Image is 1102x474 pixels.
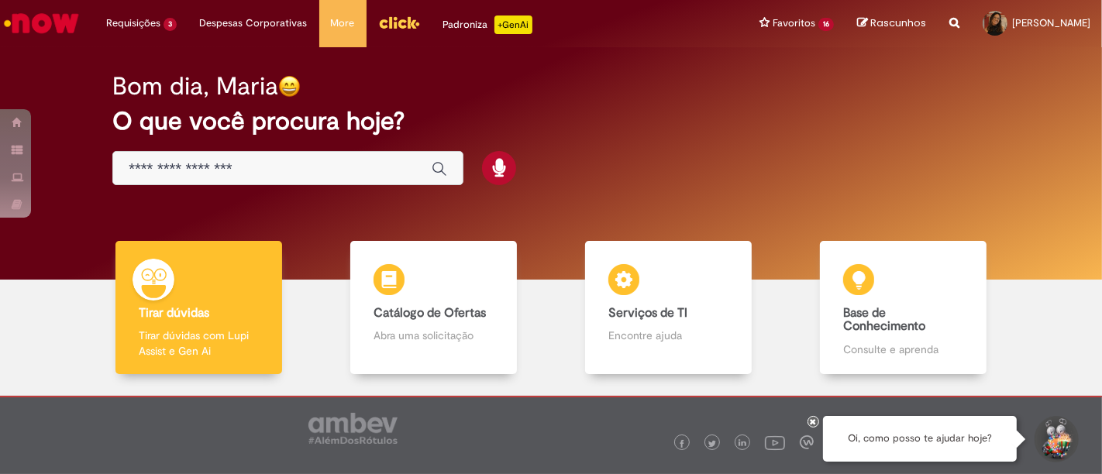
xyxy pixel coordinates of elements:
[608,305,687,321] b: Serviços de TI
[857,16,926,31] a: Rascunhos
[823,416,1017,462] div: Oi, como posso te ajudar hoje?
[773,15,815,31] span: Favoritos
[81,241,316,375] a: Tirar dúvidas Tirar dúvidas com Lupi Assist e Gen Ai
[200,15,308,31] span: Despesas Corporativas
[786,241,1021,375] a: Base de Conhecimento Consulte e aprenda
[106,15,160,31] span: Requisições
[139,328,258,359] p: Tirar dúvidas com Lupi Assist e Gen Ai
[278,75,301,98] img: happy-face.png
[443,15,532,34] div: Padroniza
[800,435,814,449] img: logo_footer_workplace.png
[608,328,728,343] p: Encontre ajuda
[374,328,493,343] p: Abra uma solicitação
[164,18,177,31] span: 3
[551,241,786,375] a: Serviços de TI Encontre ajuda
[316,241,551,375] a: Catálogo de Ofertas Abra uma solicitação
[870,15,926,30] span: Rascunhos
[2,8,81,39] img: ServiceNow
[708,440,716,448] img: logo_footer_twitter.png
[678,440,686,448] img: logo_footer_facebook.png
[112,108,990,135] h2: O que você procura hoje?
[331,15,355,31] span: More
[494,15,532,34] p: +GenAi
[1032,416,1079,462] button: Iniciar Conversa de Suporte
[378,11,420,34] img: click_logo_yellow_360x200.png
[308,413,398,444] img: logo_footer_ambev_rotulo_gray.png
[843,305,925,335] b: Base de Conhecimento
[112,73,278,100] h2: Bom dia, Maria
[1012,16,1090,29] span: [PERSON_NAME]
[739,439,746,448] img: logo_footer_linkedin.png
[139,305,209,321] b: Tirar dúvidas
[765,432,785,452] img: logo_footer_youtube.png
[818,18,834,31] span: 16
[843,342,963,357] p: Consulte e aprenda
[374,305,486,321] b: Catálogo de Ofertas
